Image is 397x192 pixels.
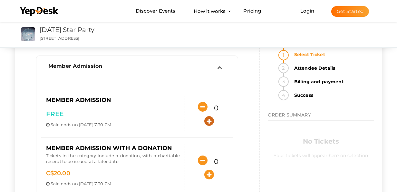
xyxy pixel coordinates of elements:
span: Sale [51,122,60,127]
span: Member Admission with a donation [46,145,172,152]
span: Member Admission [46,96,111,104]
span: Sale [51,181,60,186]
strong: Success [290,90,374,100]
button: How it works [192,5,228,17]
img: XZ6FGPWR_small.png [21,27,35,41]
span: Member Admission [48,63,102,69]
p: ends on [DATE] 7:30 PM [46,122,180,128]
strong: Select Ticket [290,49,374,60]
b: No Tickets [303,137,339,145]
p: ends on [DATE] 7:30 PM [46,181,180,187]
button: Get Started [331,6,369,17]
strong: Attendee Details [290,63,374,73]
span: C$ [46,170,54,177]
a: Discover Events [136,5,175,17]
label: Your tickets will appear here on selection [274,147,368,159]
strong: Billing and payment [290,76,374,87]
p: FREE [46,109,180,119]
a: Member Admission [40,67,235,73]
p: [STREET_ADDRESS] [40,35,238,41]
a: [DATE] Star Party [40,26,94,34]
span: ORDER SUMMARY [268,112,311,118]
p: Tickets in the category include a donation, with a charitable receipt to be issued at a later date. [46,153,180,166]
a: Login [300,8,315,14]
a: Pricing [244,5,261,17]
span: 20.00 [46,170,70,177]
